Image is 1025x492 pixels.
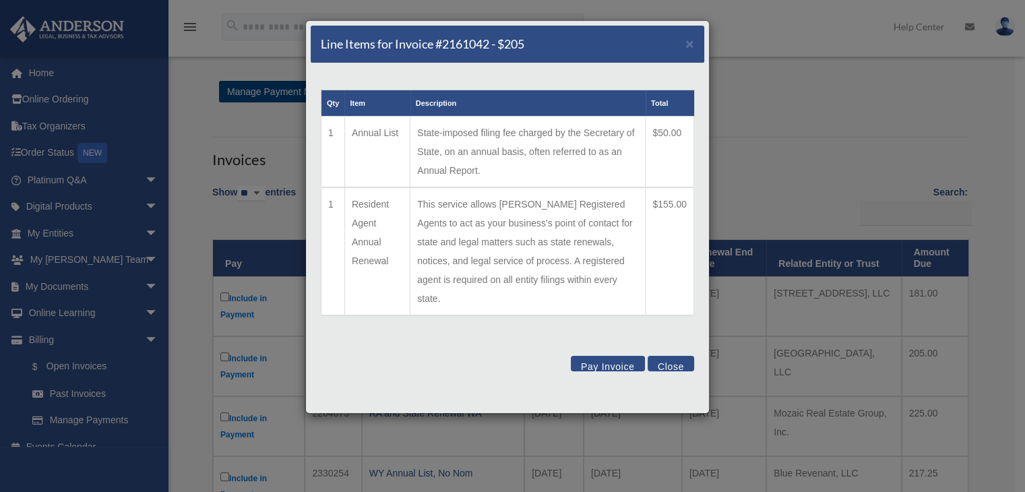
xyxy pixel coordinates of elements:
[648,356,694,371] button: Close
[410,117,646,188] td: State-imposed filing fee charged by the Secretary of State, on an annual basis, often referred to...
[321,36,524,53] h5: Line Items for Invoice #2161042 - $205
[685,36,694,51] button: Close
[344,90,410,117] th: Item
[410,90,646,117] th: Description
[646,90,694,117] th: Total
[410,187,646,315] td: This service allows [PERSON_NAME] Registered Agents to act as your business's point of contact fo...
[344,117,410,188] td: Annual List
[344,187,410,315] td: Resident Agent Annual Renewal
[646,117,694,188] td: $50.00
[321,117,345,188] td: 1
[685,36,694,51] span: ×
[321,187,345,315] td: 1
[571,356,645,371] button: Pay Invoice
[646,187,694,315] td: $155.00
[321,90,345,117] th: Qty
